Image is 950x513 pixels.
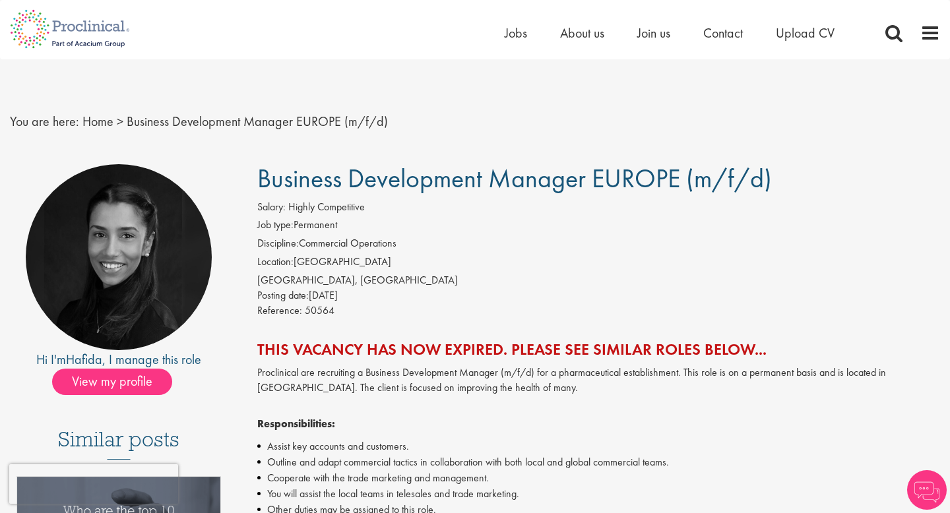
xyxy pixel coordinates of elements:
a: View my profile [52,371,185,388]
li: You will assist the local teams in telesales and trade marketing. [257,486,940,502]
a: About us [560,24,604,42]
label: Discipline: [257,236,299,251]
div: [GEOGRAPHIC_DATA], [GEOGRAPHIC_DATA] [257,273,940,288]
label: Salary: [257,200,286,215]
div: [DATE] [257,288,940,303]
a: Contact [703,24,743,42]
li: [GEOGRAPHIC_DATA] [257,255,940,273]
span: Highly Competitive [288,200,365,214]
span: 50564 [305,303,334,317]
li: Assist key accounts and customers. [257,438,940,454]
a: Join us [637,24,670,42]
span: Posting date: [257,288,309,302]
label: Location: [257,255,294,270]
label: Reference: [257,303,302,318]
span: You are here: [10,113,79,130]
li: Cooperate with the trade marketing and management. [257,470,940,486]
a: Jobs [505,24,527,42]
iframe: reCAPTCHA [9,464,178,504]
div: Hi I'm , I manage this role [10,350,228,369]
p: Proclinical are recruiting a Business Development Manager (m/f/d) for a pharmaceutical establishm... [257,365,940,396]
h3: Similar posts [58,428,179,460]
span: View my profile [52,369,172,395]
img: imeage of recruiter Hafida Benaouda [26,164,212,350]
a: breadcrumb link [82,113,113,130]
li: Outline and adapt commercial tactics in collaboration with both local and global commercial teams. [257,454,940,470]
li: Permanent [257,218,940,236]
label: Job type: [257,218,294,233]
li: Commercial Operations [257,236,940,255]
span: > [117,113,123,130]
img: Chatbot [907,470,947,510]
span: Business Development Manager EUROPE (m/f/d) [257,162,772,195]
a: Hafida [66,351,102,368]
span: Business Development Manager EUROPE (m/f/d) [127,113,388,130]
strong: Responsibilities: [257,417,335,431]
a: Upload CV [776,24,835,42]
h2: This vacancy has now expired. Please see similar roles below... [257,341,940,358]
